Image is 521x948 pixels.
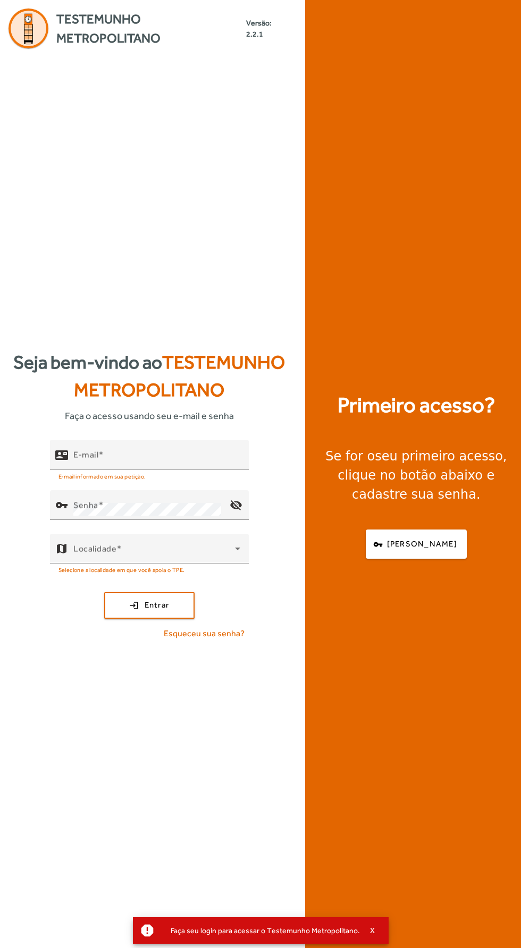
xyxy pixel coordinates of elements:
[65,408,234,423] span: Faça o acesso usando seu e-mail e senha
[104,592,195,619] button: Entrar
[338,389,495,421] strong: Primeiro acesso?
[360,926,386,935] button: X
[58,563,185,575] mat-hint: Selecione a localidade em que você apoia o TPE.
[139,923,155,938] mat-icon: report
[318,447,515,504] div: Se for o , clique no botão abaixo e cadastre sua senha.
[58,470,146,482] mat-hint: E-mail informado em sua petição.
[74,352,285,401] span: Testemunho Metropolitano
[73,543,116,553] mat-label: Localidade
[9,8,48,48] img: Logo Agenda
[55,542,68,555] mat-icon: map
[366,529,467,559] button: [PERSON_NAME]
[55,448,68,461] mat-icon: contact_mail
[246,18,290,40] small: Versão: 2.2.1
[145,599,170,611] span: Entrar
[387,538,457,550] span: [PERSON_NAME]
[223,492,249,518] mat-icon: visibility_off
[162,923,360,938] div: Faça seu login para acessar o Testemunho Metropolitano.
[164,627,245,640] span: Esqueceu sua senha?
[73,500,98,510] mat-label: Senha
[73,449,98,459] mat-label: E-mail
[375,449,503,464] strong: seu primeiro acesso
[370,926,375,935] span: X
[56,10,246,48] span: Testemunho Metropolitano
[55,499,68,511] mat-icon: vpn_key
